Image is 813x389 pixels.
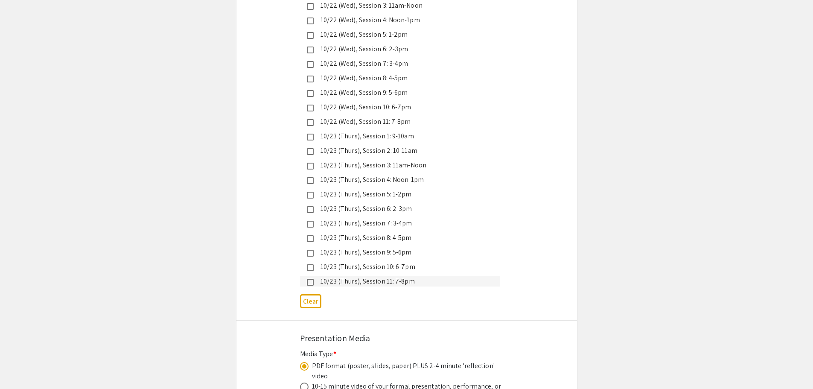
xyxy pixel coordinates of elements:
div: 10/23 (Thurs), Session 11: 7-8pm [314,276,493,287]
button: Clear [300,294,321,308]
div: 10/23 (Thurs), Session 8: 4-5pm [314,233,493,243]
div: 10/22 (Wed), Session 4: Noon-1pm [314,15,493,25]
div: 10/23 (Thurs), Session 5: 1-2pm [314,189,493,199]
div: 10/22 (Wed), Session 5: 1-2pm [314,29,493,40]
div: 10/23 (Thurs), Session 9: 5-6pm [314,247,493,257]
div: Presentation Media [300,332,513,345]
iframe: Chat [6,351,36,383]
div: 10/23 (Thurs), Session 3: 11am-Noon [314,160,493,170]
div: 10/23 (Thurs), Session 6: 2-3pm [314,204,493,214]
div: 10/22 (Wed), Session 8: 4-5pm [314,73,493,83]
div: 10/22 (Wed), Session 9: 5-6pm [314,88,493,98]
div: 10/22 (Wed), Session 10: 6-7pm [314,102,493,112]
div: 10/22 (Wed), Session 7: 3-4pm [314,58,493,69]
div: 10/23 (Thurs), Session 10: 6-7pm [314,262,493,272]
div: PDF format (poster, slides, paper) PLUS 2-4 minute 'reflection' video [312,361,504,381]
mat-label: Media Type [300,349,336,358]
div: 10/22 (Wed), Session 11: 7-8pm [314,117,493,127]
div: 10/22 (Wed), Session 3: 11am-Noon [314,0,493,11]
div: 10/22 (Wed), Session 6: 2-3pm [314,44,493,54]
div: 10/23 (Thurs), Session 1: 9-10am [314,131,493,141]
div: 10/23 (Thurs), Session 7: 3-4pm [314,218,493,228]
div: 10/23 (Thurs), Session 2: 10-11am [314,146,493,156]
div: 10/23 (Thurs), Session 4: Noon-1pm [314,175,493,185]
